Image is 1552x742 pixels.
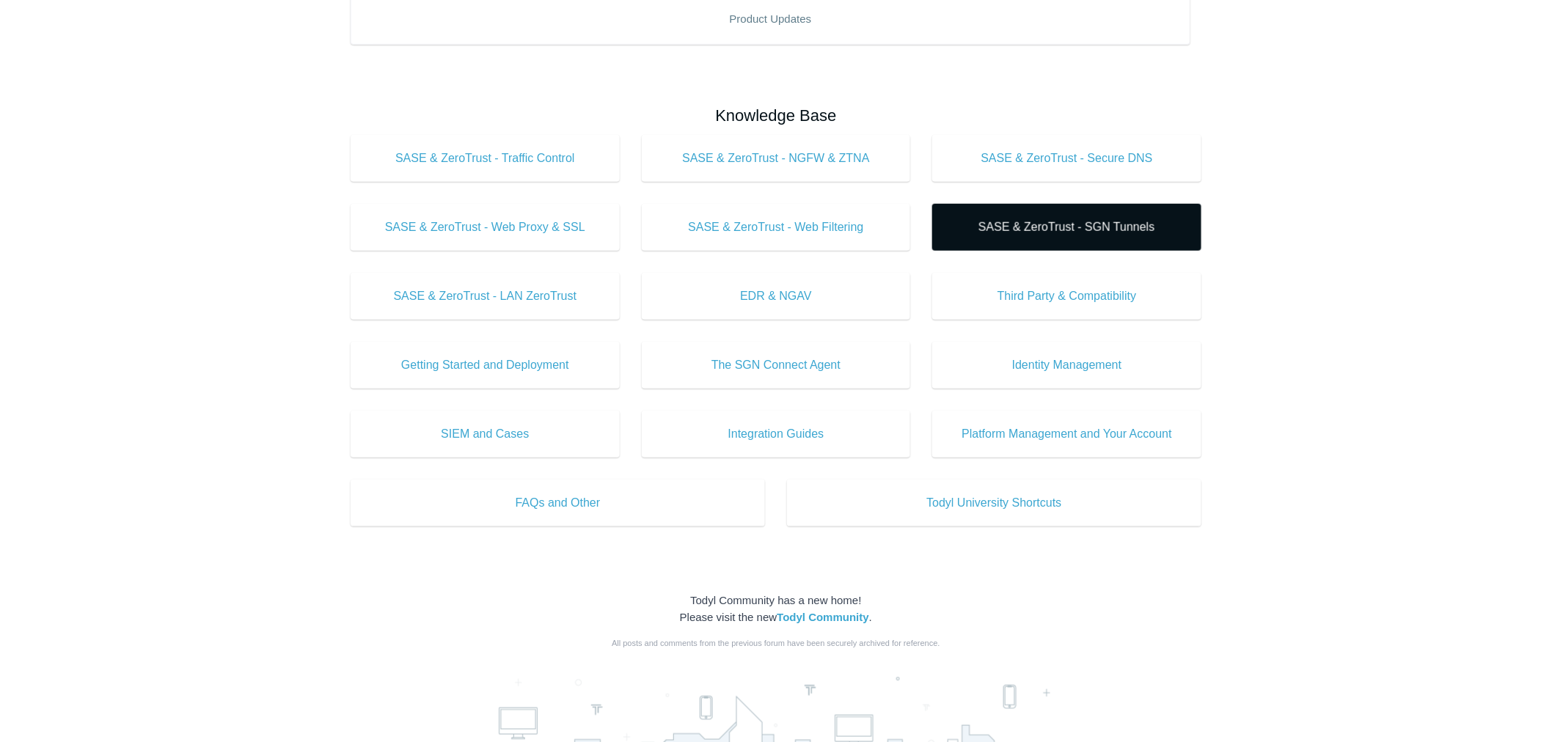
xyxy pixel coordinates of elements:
span: SASE & ZeroTrust - LAN ZeroTrust [373,287,598,305]
span: Third Party & Compatibility [954,287,1179,305]
span: Integration Guides [664,425,889,443]
span: FAQs and Other [373,494,743,512]
a: SASE & ZeroTrust - Secure DNS [932,135,1201,182]
a: SASE & ZeroTrust - Traffic Control [351,135,620,182]
span: SASE & ZeroTrust - Secure DNS [954,150,1179,167]
span: SIEM and Cases [373,425,598,443]
a: SASE & ZeroTrust - SGN Tunnels [932,204,1201,251]
span: Todyl University Shortcuts [809,494,1179,512]
h2: Knowledge Base [351,103,1201,128]
span: The SGN Connect Agent [664,356,889,374]
span: Platform Management and Your Account [954,425,1179,443]
a: Integration Guides [642,411,911,458]
span: Identity Management [954,356,1179,374]
a: SASE & ZeroTrust - Web Filtering [642,204,911,251]
a: Platform Management and Your Account [932,411,1201,458]
a: Identity Management [932,342,1201,389]
span: Getting Started and Deployment [373,356,598,374]
span: SASE & ZeroTrust - SGN Tunnels [954,218,1179,236]
a: EDR & NGAV [642,273,911,320]
span: SASE & ZeroTrust - Web Proxy & SSL [373,218,598,236]
span: EDR & NGAV [664,287,889,305]
a: Getting Started and Deployment [351,342,620,389]
a: Todyl Community [777,611,869,623]
span: SASE & ZeroTrust - Web Filtering [664,218,889,236]
span: SASE & ZeroTrust - NGFW & ZTNA [664,150,889,167]
a: SASE & ZeroTrust - Web Proxy & SSL [351,204,620,251]
a: SASE & ZeroTrust - NGFW & ZTNA [642,135,911,182]
div: Todyl Community has a new home! Please visit the new . [351,592,1201,625]
a: The SGN Connect Agent [642,342,911,389]
a: FAQs and Other [351,480,765,526]
a: Third Party & Compatibility [932,273,1201,320]
span: SASE & ZeroTrust - Traffic Control [373,150,598,167]
a: SIEM and Cases [351,411,620,458]
a: SASE & ZeroTrust - LAN ZeroTrust [351,273,620,320]
a: Todyl University Shortcuts [787,480,1201,526]
div: All posts and comments from the previous forum have been securely archived for reference. [351,637,1201,650]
